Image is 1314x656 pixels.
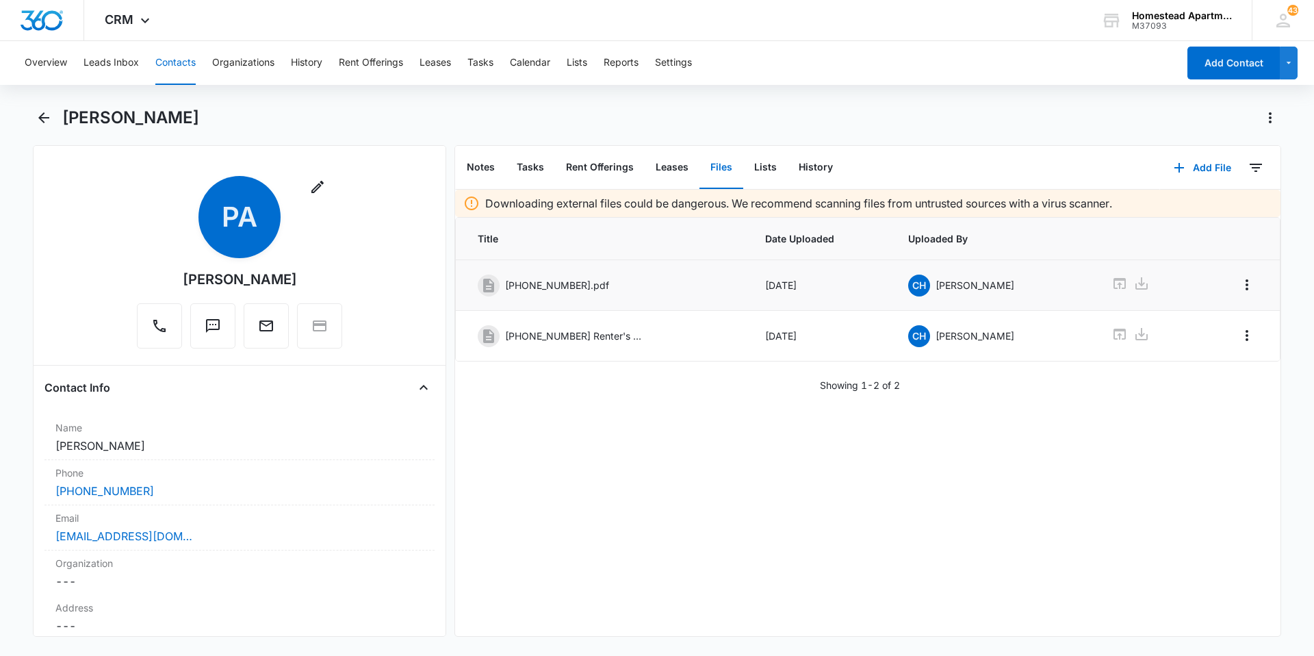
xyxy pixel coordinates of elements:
span: Title [478,231,732,246]
h1: [PERSON_NAME] [62,108,199,128]
span: CH [908,325,930,347]
button: Lists [567,41,587,85]
button: Add Contact [1187,47,1280,79]
p: [PHONE_NUMBER] Renter's Insurance.pdf [505,329,642,343]
button: Text [190,303,235,349]
button: Calendar [510,41,550,85]
button: Call [137,303,182,349]
button: Reports [604,41,639,85]
td: [DATE] [749,260,892,311]
button: Notes [456,147,506,189]
button: History [291,41,322,85]
dd: --- [55,618,424,634]
div: Email[EMAIL_ADDRESS][DOMAIN_NAME] [44,505,435,551]
span: Uploaded By [908,231,1079,246]
button: Filters [1245,157,1267,179]
div: Organization--- [44,551,435,595]
div: notifications count [1287,5,1298,16]
button: Leases [420,41,451,85]
p: Downloading external files could be dangerous. We recommend scanning files from untrusted sources... [485,195,1112,212]
button: Email [244,303,289,349]
button: Overflow Menu [1236,325,1258,346]
a: Text [190,325,235,336]
p: [PERSON_NAME] [936,278,1014,292]
span: CH [908,275,930,297]
a: Email [244,325,289,336]
button: Settings [655,41,692,85]
span: Date Uploaded [765,231,876,246]
p: [PERSON_NAME] [936,329,1014,343]
span: CRM [105,12,133,27]
button: History [788,147,844,189]
div: account id [1132,21,1232,31]
div: [PERSON_NAME] [183,269,297,290]
label: Address [55,601,424,615]
a: [PHONE_NUMBER] [55,483,154,499]
button: Rent Offerings [339,41,403,85]
button: Organizations [212,41,274,85]
button: Back [33,107,54,129]
label: Name [55,420,424,435]
span: PA [198,176,281,258]
div: account name [1132,10,1232,21]
button: Actions [1259,107,1281,129]
h4: Contact Info [44,379,110,396]
button: Contacts [155,41,196,85]
a: Call [137,325,182,336]
button: Close [413,377,435,399]
a: [EMAIL_ADDRESS][DOMAIN_NAME] [55,528,192,544]
button: Add File [1160,151,1245,184]
label: Phone [55,466,424,480]
div: Address--- [44,595,435,640]
button: Leases [645,147,699,189]
td: [DATE] [749,311,892,362]
button: Overflow Menu [1236,274,1258,296]
button: Rent Offerings [555,147,645,189]
p: Showing 1-2 of 2 [820,378,900,392]
dd: [PERSON_NAME] [55,438,424,454]
span: 43 [1287,5,1298,16]
label: Email [55,511,424,525]
button: Tasks [506,147,555,189]
button: Files [699,147,743,189]
label: Organization [55,556,424,570]
button: Lists [743,147,788,189]
button: Overview [25,41,67,85]
dd: --- [55,573,424,590]
div: Name[PERSON_NAME] [44,415,435,460]
button: Tasks [467,41,493,85]
div: Phone[PHONE_NUMBER] [44,460,435,505]
button: Leads Inbox [83,41,139,85]
p: [PHONE_NUMBER].pdf [505,278,609,292]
